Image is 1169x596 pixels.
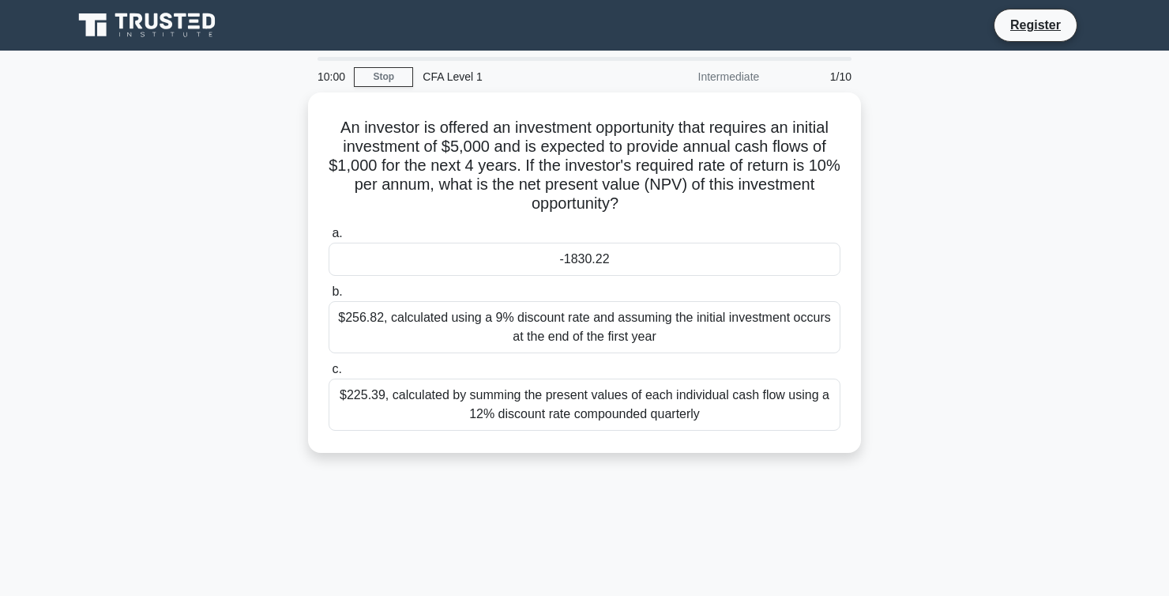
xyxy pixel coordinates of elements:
[630,61,769,92] div: Intermediate
[413,61,630,92] div: CFA Level 1
[329,301,840,353] div: $256.82, calculated using a 9% discount rate and assuming the initial investment occurs at the en...
[327,118,842,214] h5: An investor is offered an investment opportunity that requires an initial investment of $5,000 an...
[769,61,861,92] div: 1/10
[329,379,840,431] div: $225.39, calculated by summing the present values of each individual cash flow using a 12% discou...
[1001,15,1070,35] a: Register
[329,243,840,276] div: -1830.22
[332,362,341,375] span: c.
[354,67,413,87] a: Stop
[332,285,342,298] span: b.
[332,226,342,240] span: a.
[308,61,354,92] div: 10:00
